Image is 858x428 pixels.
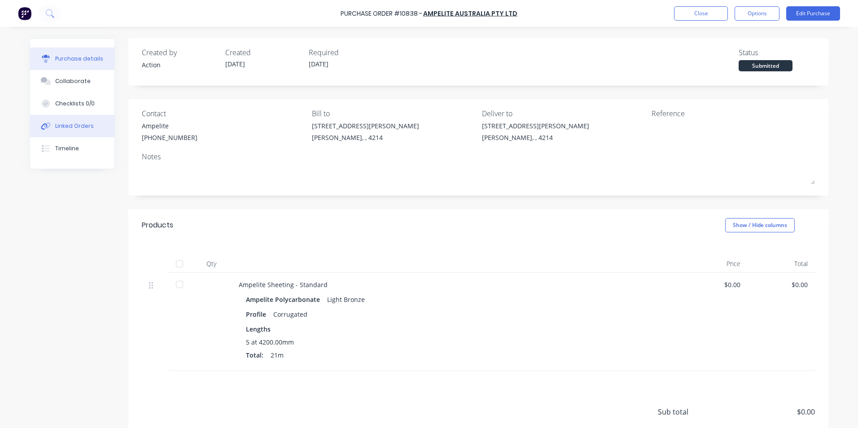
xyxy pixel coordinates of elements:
button: Show / Hide columns [725,218,795,232]
div: Bill to [312,108,475,119]
div: [PERSON_NAME], , 4214 [312,133,419,142]
button: Edit Purchase [786,6,840,21]
span: 5 at 4200.00mm [246,337,294,347]
div: Total [748,255,815,273]
div: [PERSON_NAME], , 4214 [482,133,589,142]
div: Collaborate [55,77,91,85]
div: Ampelite Sheeting - Standard [239,280,673,289]
div: Created by [142,47,218,58]
button: Purchase details [30,48,114,70]
button: Options [735,6,779,21]
div: [PHONE_NUMBER] [142,133,197,142]
div: Required [309,47,385,58]
button: Collaborate [30,70,114,92]
button: Linked Orders [30,115,114,137]
div: Price [680,255,748,273]
button: Timeline [30,137,114,160]
div: Light Bronze [327,293,365,306]
span: Sub total [658,406,725,417]
div: Deliver to [482,108,645,119]
div: Checklists 0/0 [55,100,95,108]
div: Submitted [739,60,792,71]
div: Purchase details [55,55,103,63]
span: $0.00 [725,406,815,417]
div: [STREET_ADDRESS][PERSON_NAME] [482,121,589,131]
div: Reference [652,108,815,119]
div: Contact [142,108,305,119]
div: Notes [142,151,815,162]
div: Created [225,47,302,58]
div: Qty [191,255,232,273]
div: Ampelite [142,121,197,131]
div: Corrugated [273,308,307,321]
div: [STREET_ADDRESS][PERSON_NAME] [312,121,419,131]
div: Profile [246,308,273,321]
span: Lengths [246,324,271,334]
img: Factory [18,7,31,20]
span: Total: [246,350,263,360]
div: $0.00 [687,280,740,289]
div: Action [142,60,218,70]
div: Ampelite Polycarbonate [246,293,324,306]
div: Timeline [55,144,79,153]
div: $0.00 [755,280,808,289]
a: Ampelite Australia Pty Ltd [423,9,517,18]
button: Close [674,6,728,21]
button: Checklists 0/0 [30,92,114,115]
div: Products [142,220,173,231]
span: 21m [271,350,284,360]
div: Purchase Order #10838 - [341,9,422,18]
div: Linked Orders [55,122,94,130]
div: Status [739,47,815,58]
